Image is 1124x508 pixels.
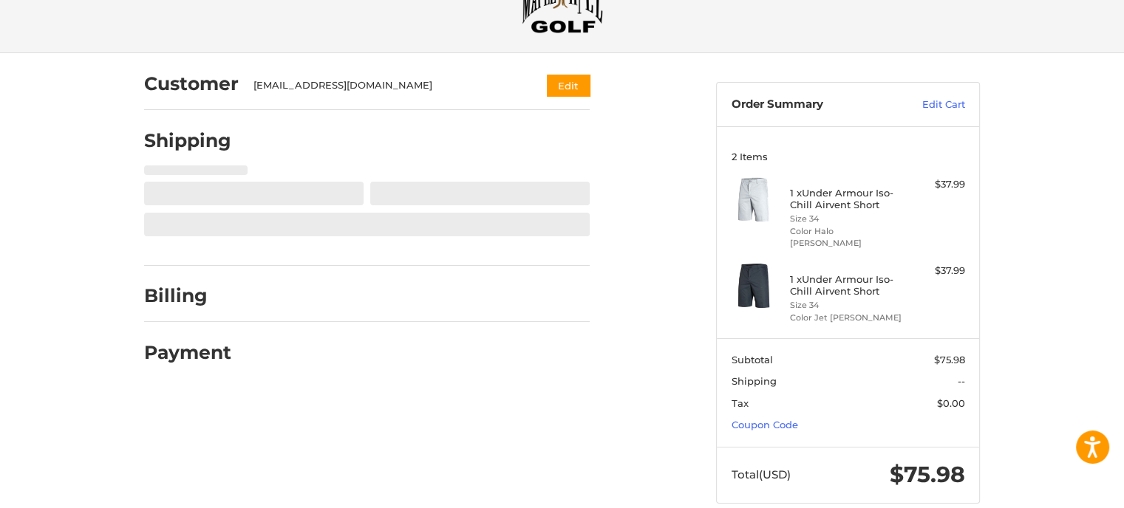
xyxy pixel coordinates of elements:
[732,419,798,430] a: Coupon Code
[547,75,590,96] button: Edit
[790,312,903,324] li: Color Jet [PERSON_NAME]
[732,467,791,481] span: Total (USD)
[890,97,965,112] a: Edit Cart
[790,299,903,312] li: Size 34
[732,354,773,365] span: Subtotal
[937,397,965,409] span: $0.00
[790,213,903,225] li: Size 34
[790,273,903,298] h4: 1 x Under Armour Iso-Chill Airvent Short
[958,375,965,387] span: --
[253,78,519,93] div: [EMAIL_ADDRESS][DOMAIN_NAME]
[732,97,890,112] h3: Order Summary
[732,397,749,409] span: Tax
[144,341,231,364] h2: Payment
[144,284,231,307] h2: Billing
[790,225,903,250] li: Color Halo [PERSON_NAME]
[934,354,965,365] span: $75.98
[144,72,239,95] h2: Customer
[732,375,777,387] span: Shipping
[890,461,965,488] span: $75.98
[144,129,231,152] h2: Shipping
[907,264,965,278] div: $37.99
[732,151,965,162] h3: 2 Items
[907,177,965,192] div: $37.99
[1002,468,1124,508] iframe: Google Customer Reviews
[790,187,903,211] h4: 1 x Under Armour Iso-Chill Airvent Short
